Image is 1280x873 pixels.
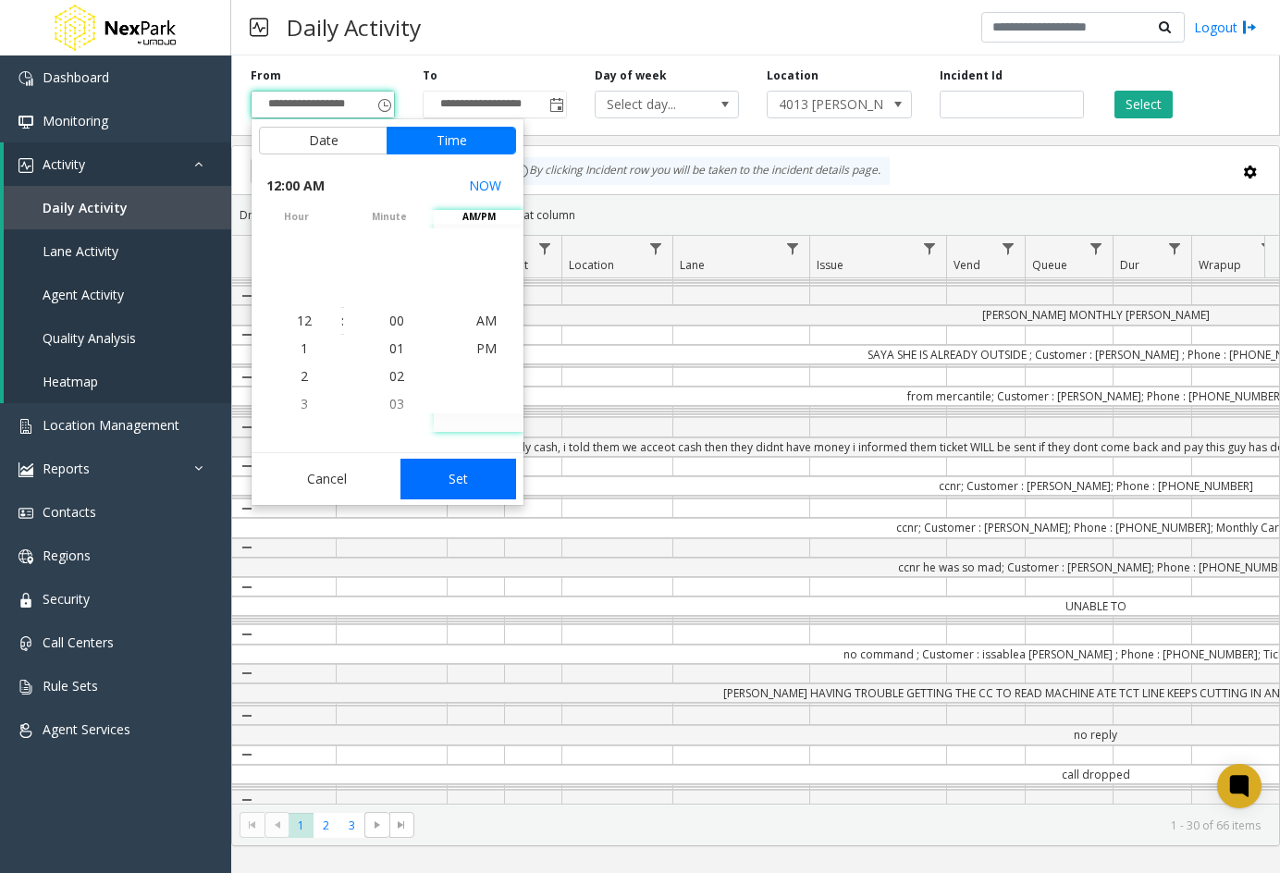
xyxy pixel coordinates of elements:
[817,257,843,273] span: Issue
[1032,257,1067,273] span: Queue
[18,462,33,477] img: 'icon'
[43,242,118,260] span: Lane Activity
[425,818,1261,833] kendo-pager-info: 1 - 30 of 66 items
[364,812,389,838] span: Go to the next page
[43,547,91,564] span: Regions
[1114,91,1173,118] button: Select
[1199,257,1241,273] span: Wrapup
[252,210,341,224] span: hour
[954,257,980,273] span: Vend
[389,367,404,385] span: 02
[43,416,179,434] span: Location Management
[232,658,262,690] a: Collapse Details
[18,549,33,564] img: 'icon'
[18,115,33,129] img: 'icon'
[370,818,385,832] span: Go to the next page
[996,236,1021,261] a: Vend Filter Menu
[232,492,262,524] a: Collapse Details
[505,157,890,185] div: By clicking Incident row you will be taken to the incident details page.
[18,723,33,738] img: 'icon'
[1255,236,1280,261] a: Wrapup Filter Menu
[43,112,108,129] span: Monitoring
[301,367,308,385] span: 2
[680,257,705,273] span: Lane
[43,155,85,173] span: Activity
[940,68,1003,84] label: Incident Id
[232,739,262,771] a: Collapse Details
[18,506,33,521] img: 'icon'
[232,236,1279,804] div: Data table
[569,257,614,273] span: Location
[18,680,33,695] img: 'icon'
[18,158,33,173] img: 'icon'
[232,361,262,393] a: Collapse Details
[434,210,523,224] span: AM/PM
[43,677,98,695] span: Rule Sets
[251,68,281,84] label: From
[232,279,262,312] a: Collapse Details
[232,411,262,443] a: Collapse Details
[389,812,414,838] span: Go to the last page
[277,5,430,50] h3: Daily Activity
[768,92,881,117] span: 4013 [PERSON_NAME]'s Commons Garage
[341,312,344,330] div: :
[1242,18,1257,37] img: logout
[1120,257,1139,273] span: Dur
[43,590,90,608] span: Security
[1084,236,1109,261] a: Queue Filter Menu
[4,229,231,273] a: Lane Activity
[339,813,364,838] span: Page 3
[232,532,262,564] a: Collapse Details
[43,373,98,390] span: Heatmap
[250,5,268,50] img: pageIcon
[232,319,262,351] a: Collapse Details
[4,186,231,229] a: Daily Activity
[43,503,96,521] span: Contacts
[644,236,669,261] a: Location Filter Menu
[232,199,1279,231] div: Drag a column header and drop it here to group by that column
[4,316,231,360] a: Quality Analysis
[595,68,667,84] label: Day of week
[462,169,509,203] button: Select now
[546,92,566,117] span: Toggle popup
[289,813,314,838] span: Page 1
[232,618,262,650] a: Collapse Details
[43,720,130,738] span: Agent Services
[314,813,338,838] span: Page 2
[43,329,136,347] span: Quality Analysis
[18,71,33,86] img: 'icon'
[387,127,516,154] button: Time tab
[43,286,124,303] span: Agent Activity
[301,339,308,357] span: 1
[476,339,497,357] span: PM
[596,92,709,117] span: Select day...
[400,459,517,499] button: Set
[767,68,818,84] label: Location
[423,68,437,84] label: To
[374,92,394,117] span: Toggle popup
[18,419,33,434] img: 'icon'
[232,783,262,816] a: Collapse Details
[18,593,33,608] img: 'icon'
[389,312,404,329] span: 00
[4,273,231,316] a: Agent Activity
[301,395,308,412] span: 3
[389,395,404,412] span: 03
[43,460,90,477] span: Reports
[43,633,114,651] span: Call Centers
[232,571,262,603] a: Collapse Details
[232,699,262,732] a: Collapse Details
[43,199,128,216] span: Daily Activity
[917,236,942,261] a: Issue Filter Menu
[781,236,806,261] a: Lane Filter Menu
[389,339,404,357] span: 01
[259,459,395,499] button: Cancel
[1163,236,1188,261] a: Dur Filter Menu
[232,450,262,483] a: Collapse Details
[533,236,558,261] a: Lot Filter Menu
[43,68,109,86] span: Dashboard
[476,312,497,329] span: AM
[18,636,33,651] img: 'icon'
[344,210,434,224] span: minute
[297,312,312,329] span: 12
